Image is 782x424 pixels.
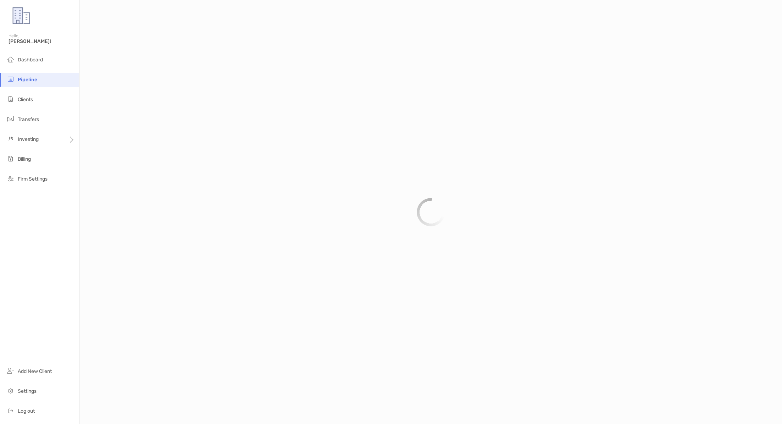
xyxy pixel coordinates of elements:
[18,97,33,103] span: Clients
[18,408,35,414] span: Log out
[18,368,52,374] span: Add New Client
[6,55,15,64] img: dashboard icon
[9,3,34,28] img: Zoe Logo
[6,174,15,183] img: firm-settings icon
[18,77,37,83] span: Pipeline
[18,388,37,394] span: Settings
[9,38,75,44] span: [PERSON_NAME]!
[6,154,15,163] img: billing icon
[6,95,15,103] img: clients icon
[6,115,15,123] img: transfers icon
[18,176,48,182] span: Firm Settings
[6,406,15,415] img: logout icon
[6,75,15,83] img: pipeline icon
[6,367,15,375] img: add_new_client icon
[18,57,43,63] span: Dashboard
[18,116,39,122] span: Transfers
[6,134,15,143] img: investing icon
[18,136,39,142] span: Investing
[18,156,31,162] span: Billing
[6,386,15,395] img: settings icon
